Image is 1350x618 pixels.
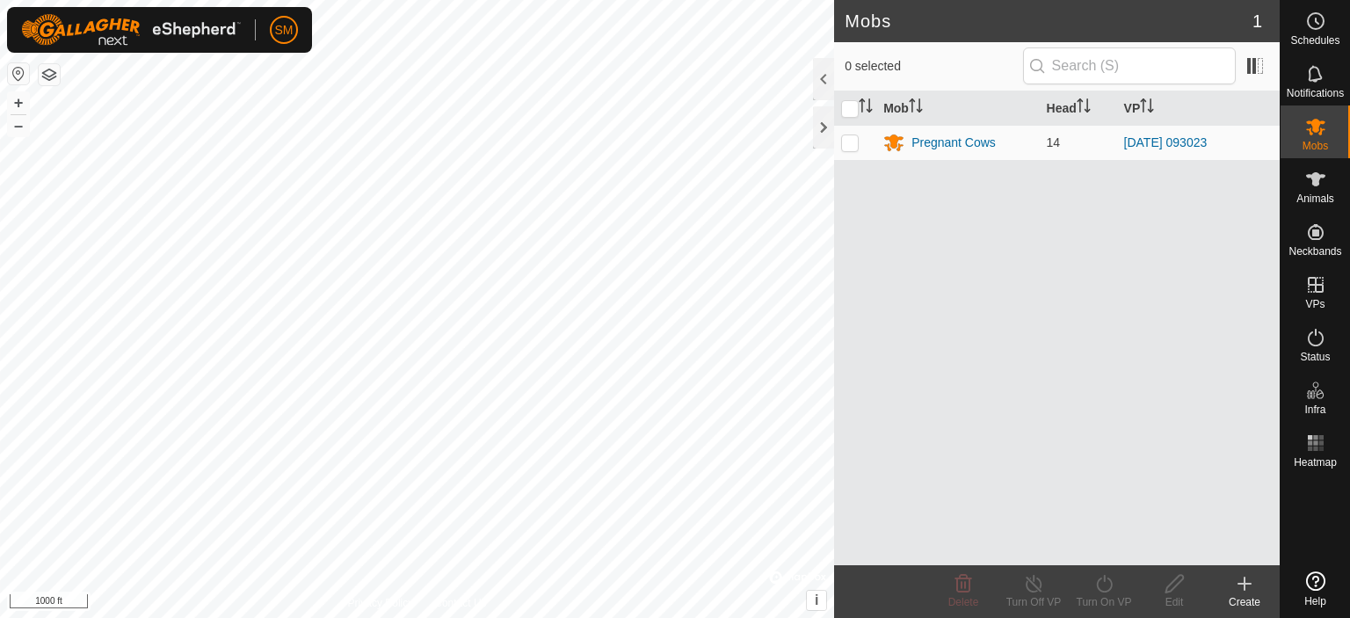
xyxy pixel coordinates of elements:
div: Turn On VP [1069,594,1139,610]
th: VP [1117,91,1280,126]
input: Search (S) [1023,47,1236,84]
a: Privacy Policy [348,595,414,611]
span: Animals [1296,193,1334,204]
div: Edit [1139,594,1209,610]
span: Notifications [1287,88,1344,98]
p-sorticon: Activate to sort [1077,101,1091,115]
button: Map Layers [39,64,60,85]
span: Heatmap [1294,457,1337,468]
p-sorticon: Activate to sort [1140,101,1154,115]
span: Help [1304,596,1326,607]
div: Pregnant Cows [911,134,996,152]
span: Infra [1304,404,1325,415]
div: Create [1209,594,1280,610]
span: 1 [1252,8,1262,34]
p-sorticon: Activate to sort [909,101,923,115]
a: Help [1281,564,1350,614]
img: Gallagher Logo [21,14,241,46]
h2: Mobs [845,11,1252,32]
button: i [807,591,826,610]
th: Mob [876,91,1039,126]
a: Contact Us [434,595,486,611]
span: Neckbands [1288,246,1341,257]
button: Reset Map [8,63,29,84]
div: Turn Off VP [998,594,1069,610]
span: VPs [1305,299,1325,309]
span: i [815,593,818,607]
th: Head [1040,91,1117,126]
a: [DATE] 093023 [1124,135,1208,149]
span: 14 [1047,135,1061,149]
span: Status [1300,352,1330,362]
button: + [8,92,29,113]
span: Schedules [1290,35,1339,46]
span: Delete [948,596,979,608]
span: SM [275,21,294,40]
span: Mobs [1303,141,1328,151]
span: 0 selected [845,57,1022,76]
button: – [8,115,29,136]
p-sorticon: Activate to sort [859,101,873,115]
